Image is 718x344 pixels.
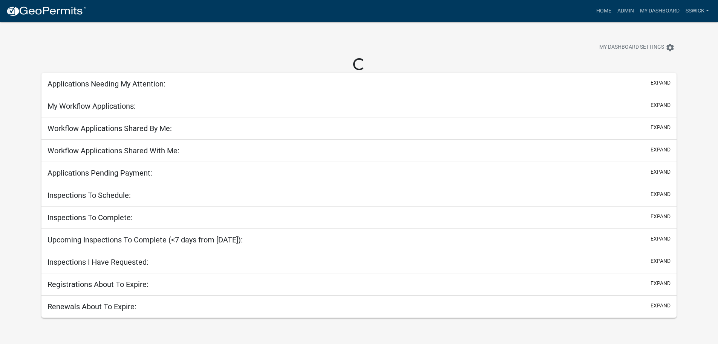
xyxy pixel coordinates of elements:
[47,102,136,111] h5: My Workflow Applications:
[47,235,243,244] h5: Upcoming Inspections To Complete (<7 days from [DATE]):
[651,146,671,154] button: expand
[651,213,671,221] button: expand
[651,79,671,87] button: expand
[47,124,172,133] h5: Workflow Applications Shared By Me:
[637,4,683,18] a: My Dashboard
[47,79,165,88] h5: Applications Needing My Attention:
[47,146,179,155] h5: Workflow Applications Shared With Me:
[47,302,136,311] h5: Renewals About To Expire:
[47,280,148,289] h5: Registrations About To Expire:
[47,168,152,177] h5: Applications Pending Payment:
[599,43,664,52] span: My Dashboard Settings
[47,258,148,267] h5: Inspections I Have Requested:
[593,40,681,55] button: My Dashboard Settingssettings
[651,190,671,198] button: expand
[651,168,671,176] button: expand
[47,191,131,200] h5: Inspections To Schedule:
[614,4,637,18] a: Admin
[683,4,712,18] a: sswick
[593,4,614,18] a: Home
[651,302,671,310] button: expand
[651,101,671,109] button: expand
[666,43,675,52] i: settings
[651,123,671,131] button: expand
[651,235,671,243] button: expand
[651,257,671,265] button: expand
[47,213,133,222] h5: Inspections To Complete:
[651,279,671,287] button: expand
